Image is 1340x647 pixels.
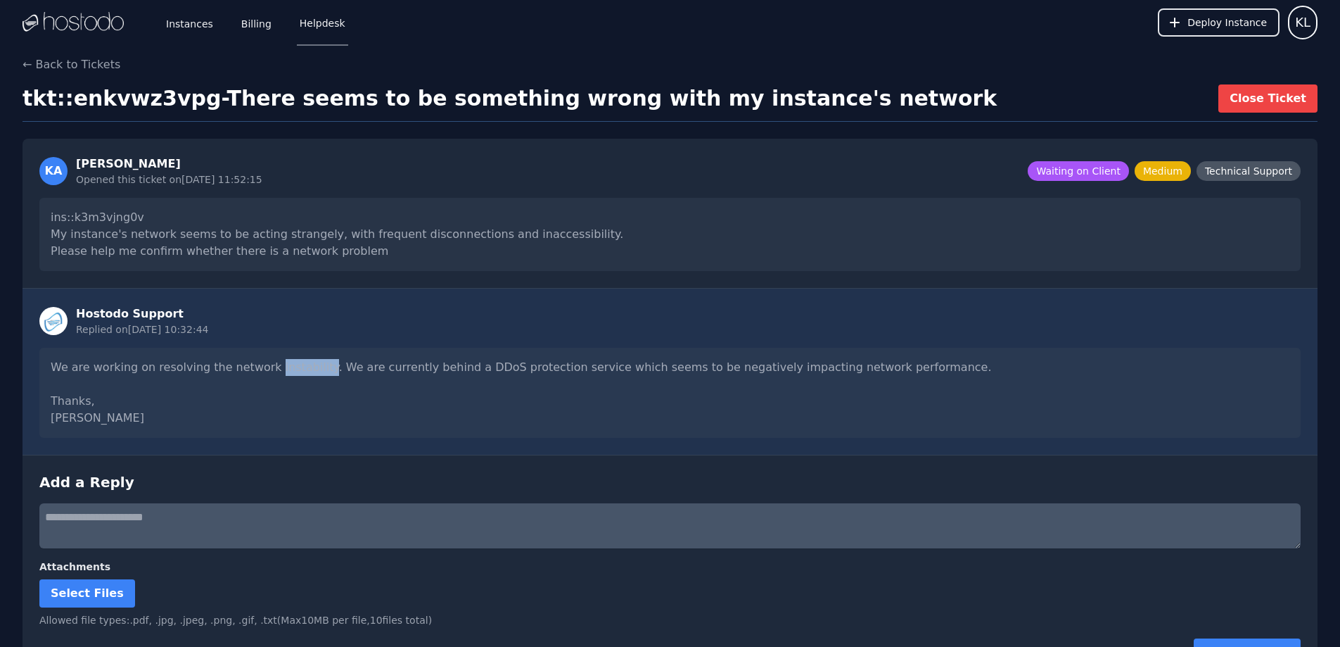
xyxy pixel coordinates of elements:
div: We are working on resolving the network instability. We are currently behind a DDoS protection se... [39,348,1301,438]
div: Allowed file types: .pdf, .jpg, .jpeg, .png, .gif, .txt (Max 10 MB per file, 10 files total) [39,613,1301,627]
label: Attachments [39,560,1301,574]
div: Hostodo Support [76,306,208,322]
span: Medium [1135,161,1191,181]
img: Logo [23,12,124,33]
h1: tkt::enkvwz3vpg - There seems to be something wrong with my instance's network [23,86,997,111]
button: Close Ticket [1218,84,1317,113]
div: Replied on [DATE] 10:32:44 [76,322,208,337]
div: [PERSON_NAME] [76,156,262,172]
button: User menu [1288,6,1317,39]
span: Select Files [51,586,124,600]
button: ← Back to Tickets [23,56,120,73]
span: Waiting on Client [1028,161,1128,181]
span: Technical Support [1197,161,1301,181]
div: Opened this ticket on [DATE] 11:52:15 [76,172,262,187]
button: Deploy Instance [1158,8,1280,37]
div: KA [39,157,68,185]
span: KL [1295,13,1310,32]
img: Staff [39,307,68,335]
h3: Add a Reply [39,472,1301,492]
span: Deploy Instance [1187,15,1267,30]
div: ins::k3m3vjng0v My instance's network seems to be acting strangely, with frequent disconnections ... [39,198,1301,271]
